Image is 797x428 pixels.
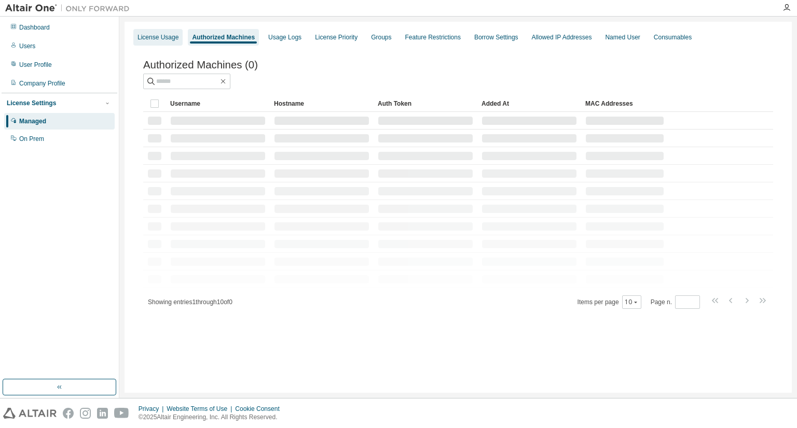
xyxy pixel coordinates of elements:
[143,59,258,71] span: Authorized Machines (0)
[19,117,46,125] div: Managed
[170,95,266,112] div: Username
[138,33,178,41] div: License Usage
[148,298,232,306] span: Showing entries 1 through 10 of 0
[315,33,358,41] div: License Priority
[578,295,641,309] span: Items per page
[268,33,301,41] div: Usage Logs
[235,405,285,413] div: Cookie Consent
[625,298,639,306] button: 10
[139,413,286,422] p: © 2025 Altair Engineering, Inc. All Rights Reserved.
[378,95,473,112] div: Auth Token
[97,408,108,419] img: linkedin.svg
[274,95,369,112] div: Hostname
[532,33,592,41] div: Allowed IP Addresses
[474,33,518,41] div: Borrow Settings
[192,33,255,41] div: Authorized Machines
[654,33,692,41] div: Consumables
[19,23,50,32] div: Dashboard
[63,408,74,419] img: facebook.svg
[605,33,640,41] div: Named User
[405,33,461,41] div: Feature Restrictions
[5,3,135,13] img: Altair One
[3,408,57,419] img: altair_logo.svg
[114,408,129,419] img: youtube.svg
[19,135,44,143] div: On Prem
[482,95,577,112] div: Added At
[19,79,65,88] div: Company Profile
[167,405,235,413] div: Website Terms of Use
[651,295,700,309] span: Page n.
[19,42,35,50] div: Users
[371,33,391,41] div: Groups
[139,405,167,413] div: Privacy
[80,408,91,419] img: instagram.svg
[19,61,52,69] div: User Profile
[7,99,56,107] div: License Settings
[585,95,664,112] div: MAC Addresses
